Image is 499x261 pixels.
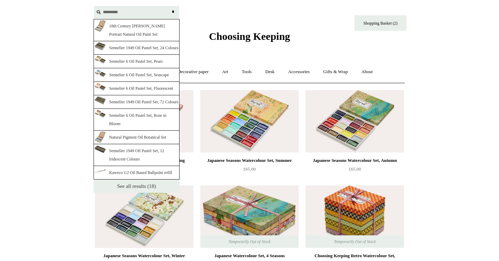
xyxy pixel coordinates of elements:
img: Japanese Seasons Watercolour Set, Winter [95,185,193,248]
div: Japanese Seasons Watercolour Set, Winter [97,252,192,260]
a: Japanese Seasons Watercolour Set, Summer Japanese Seasons Watercolour Set, Summer [200,90,299,153]
img: Choosing Keeping Retro Watercolour Set, Decades Collection [306,185,404,248]
a: See all results (18) [94,180,180,193]
img: LbbHPYiGRciHQxPKMpk37X8aUSAg9wSzPWXAwbOtG_I_thumb.png [95,110,106,119]
img: q3798CDebu51NxYIGuYeNIzhITbvlOhdCoVRWtAdi6I_thumb.png [95,20,106,32]
a: About [355,63,379,81]
img: Japanese Watercolour Set, 4 Seasons [200,185,299,248]
a: Sennelier 6 Oil Pastel Set, Seascape [94,68,180,82]
a: Natural Pigment Oil Botanical Set [94,131,180,144]
a: Shopping Basket (2) [354,15,406,31]
a: Desk [259,63,281,81]
span: Temporarily Out of Stock [327,235,383,248]
img: 8YVR1AkPsNob7UxRl4_tTJF84GLtstGEY4b2SsH-hyg_thumb.png [95,96,106,104]
a: Art [216,63,234,81]
a: Sennelier 6 Oil Pastel Set, Pears [94,55,180,68]
a: 18th Century [PERSON_NAME] Portrait Natural Oil Paint Set [94,19,180,41]
a: Japanese Seasons Watercolour Set, Autumn £65.00 [306,156,404,185]
img: Japanese Seasons Watercolour Set, Summer [200,90,299,153]
a: Sennelier 6 Oil Pastel Set, Fluorescent [94,82,180,95]
img: Japanese Seasons Watercolour Set, Autumn [306,90,404,153]
a: Sennelier 1949 Oil Pastel Set, 24 Colours [94,41,180,55]
span: £65.00 [243,166,256,172]
img: hM6qogz17fyhMArWLRw3xHfVF3tMfPnrmdYIi8pmbss_thumb.png [95,83,106,91]
a: Sennelier 1949 Oil Pastel Set, 12 Iridescent Colours [94,144,180,166]
a: Japanese Watercolour Set, 4 Seasons Japanese Watercolour Set, 4 Seasons Temporarily Out of Stock [200,185,299,248]
img: qYr9g6B6_CudhbavJT7tIWND4OR6JYS9vKdoFlMzmmE_thumb.png [95,42,106,51]
a: Accessories [282,63,316,81]
img: b5kRcaJz3qeNtVgxF0nFWKAgzeY7myKyOuURuSPza4E_thumb.png [95,146,106,153]
a: Choosing Keeping [209,36,290,41]
img: b8lWNWcHJvDOYunAvns6Y2HUR5UcR8Hy-DtexJK2O3I_thumb.png [95,131,106,143]
a: Sennelier 6 Oil Pastel Set, Rose in Bloom [94,109,180,131]
span: £65.00 [349,166,361,172]
a: Sennelier 1949 Oil Pastel Set, 72 Colours [94,95,180,109]
a: Kaweco G2 Oil Based Ballpoint refill [94,166,180,180]
a: Decorative paper [172,63,215,81]
a: Tools [236,63,258,81]
a: Japanese Seasons Watercolour Set, Summer £65.00 [200,156,299,185]
span: Choosing Keeping [209,31,290,42]
a: Gifts & Wrap [317,63,354,81]
img: tsvjuU7xpFo6kVL-jzZ9YRo145eFCqJeF7TCc5WyeqY_thumb.png [95,169,106,173]
a: Japanese Seasons Watercolour Set, Winter Japanese Seasons Watercolour Set, Winter [95,185,193,248]
div: Japanese Seasons Watercolour Set, Autumn [307,156,402,165]
img: 2XifCwyGytRaetBF3Vw6iIItK39WKxnSfRTs3J1B5xw_thumb.png [95,56,106,64]
div: Japanese Seasons Watercolour Set, Summer [202,156,297,165]
a: Japanese Seasons Watercolour Set, Autumn Japanese Seasons Watercolour Set, Autumn [306,90,404,153]
img: XvgfepN4f2rJ99kmJHctlO5q3pYD496Gx5PSPLSUu6s_thumb.png [95,69,106,78]
a: Choosing Keeping Retro Watercolour Set, Decades Collection Choosing Keeping Retro Watercolour Set... [306,185,404,248]
span: Temporarily Out of Stock [221,235,277,248]
div: Japanese Watercolour Set, 4 Seasons [202,252,297,260]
